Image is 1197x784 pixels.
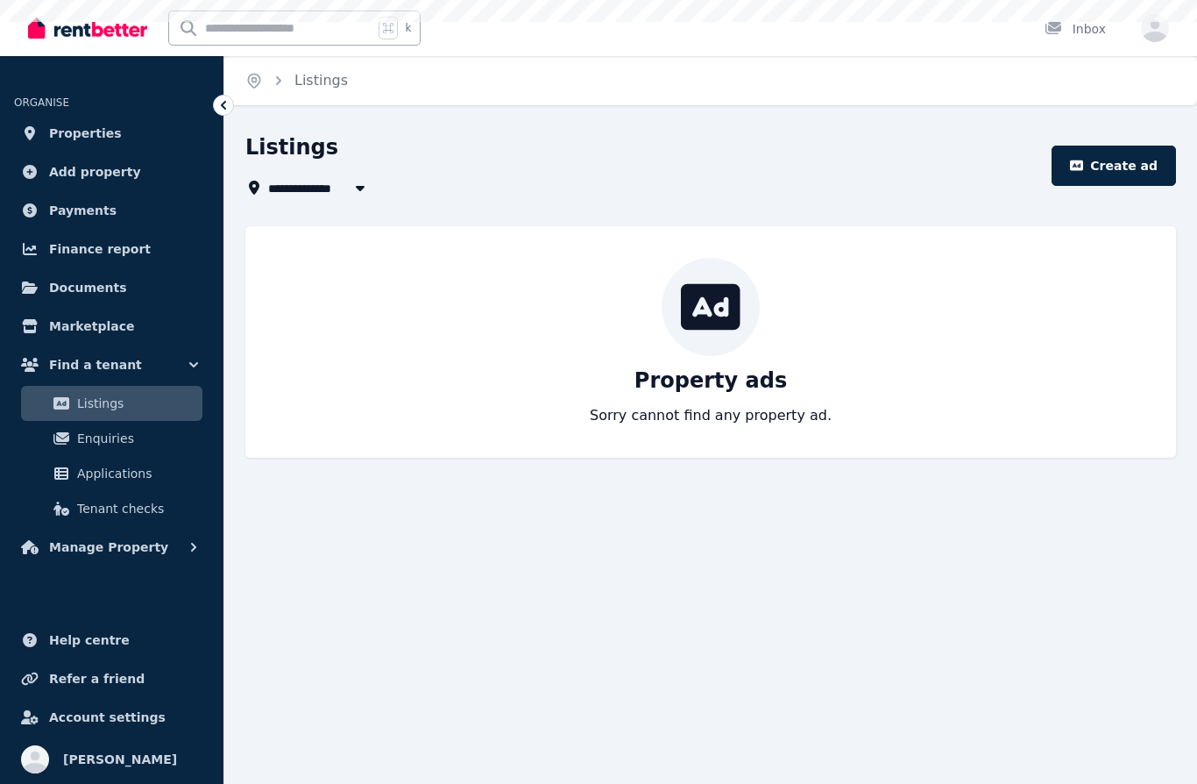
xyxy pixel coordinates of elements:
p: Sorry cannot find any property ad. [590,405,832,426]
button: Find a tenant [14,347,209,382]
p: Property ads [634,367,787,395]
span: Documents [49,277,127,298]
a: Refer a friend [14,661,209,696]
button: Manage Property [14,530,209,565]
a: Finance report [14,232,209,267]
span: Listings [294,70,348,91]
a: Enquiries [21,421,202,456]
a: Applications [21,456,202,491]
span: Applications [77,463,195,484]
span: ORGANISE [14,96,69,109]
span: Payments [49,200,117,221]
a: Properties [14,116,209,151]
span: Help centre [49,630,130,651]
a: Tenant checks [21,491,202,526]
span: Finance report [49,239,151,260]
img: RentBetter [28,15,147,41]
span: Add property [49,161,141,182]
span: Refer a friend [49,668,145,689]
span: Find a tenant [49,354,142,375]
a: Listings [21,386,202,421]
span: Enquiries [77,428,195,449]
a: Marketplace [14,309,209,344]
span: k [405,21,411,35]
a: Help centre [14,623,209,658]
div: Inbox [1045,20,1106,38]
a: Documents [14,270,209,305]
span: Account settings [49,707,166,728]
span: [PERSON_NAME] [63,749,177,770]
span: Properties [49,123,122,144]
span: Marketplace [49,316,134,337]
a: Payments [14,193,209,228]
nav: Breadcrumb [224,56,369,105]
span: Listings [77,393,195,414]
a: Add property [14,154,209,189]
span: Manage Property [49,537,168,558]
button: Create ad [1052,146,1176,186]
h1: Listings [245,133,338,161]
span: Tenant checks [77,498,195,519]
a: Account settings [14,700,209,735]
